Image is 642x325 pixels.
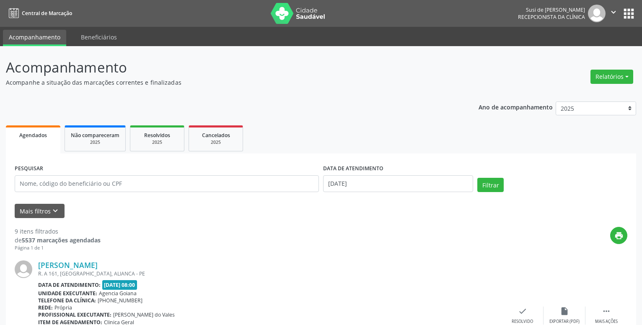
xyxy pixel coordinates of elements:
button: Mais filtroskeyboard_arrow_down [15,204,65,218]
div: Mais ações [595,319,618,325]
strong: 5537 marcações agendadas [22,236,101,244]
span: Resolvidos [144,132,170,139]
span: Agencia Goiana [99,290,137,297]
img: img [15,260,32,278]
a: Beneficiários [75,30,123,44]
span: Agendados [19,132,47,139]
label: DATA DE ATENDIMENTO [323,162,383,175]
button: Filtrar [477,178,504,192]
i:  [602,307,611,316]
span: [PERSON_NAME] do Vales [113,311,175,318]
input: Nome, código do beneficiário ou CPF [15,175,319,192]
i: keyboard_arrow_down [51,206,60,216]
i: check [518,307,527,316]
img: img [588,5,606,22]
div: 2025 [136,139,178,146]
button: apps [621,6,636,21]
span: Própria [54,304,72,311]
a: Central de Marcação [6,6,72,20]
span: Recepcionista da clínica [518,13,585,21]
p: Acompanhamento [6,57,447,78]
span: Cancelados [202,132,230,139]
b: Profissional executante: [38,311,111,318]
button: print [610,227,627,244]
span: Não compareceram [71,132,119,139]
span: [PHONE_NUMBER] [98,297,142,304]
b: Rede: [38,304,53,311]
div: Página 1 de 1 [15,244,101,252]
p: Ano de acompanhamento [479,101,553,112]
div: Exportar (PDF) [549,319,580,325]
div: Susi de [PERSON_NAME] [518,6,585,13]
button:  [606,5,621,22]
div: Resolvido [512,319,533,325]
div: 2025 [195,139,237,146]
i: insert_drive_file [560,307,569,316]
span: Central de Marcação [22,10,72,17]
div: 2025 [71,139,119,146]
button: Relatórios [590,70,633,84]
a: Acompanhamento [3,30,66,46]
div: de [15,236,101,244]
label: PESQUISAR [15,162,43,175]
i: print [614,231,624,240]
b: Data de atendimento: [38,281,101,289]
input: Selecione um intervalo [323,175,473,192]
b: Telefone da clínica: [38,297,96,304]
p: Acompanhe a situação das marcações correntes e finalizadas [6,78,447,87]
b: Unidade executante: [38,290,97,297]
a: [PERSON_NAME] [38,260,98,270]
i:  [609,8,618,17]
div: 9 itens filtrados [15,227,101,236]
span: [DATE] 08:00 [102,280,137,290]
div: R. A 161, [GEOGRAPHIC_DATA], ALIANCA - PE [38,270,502,277]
